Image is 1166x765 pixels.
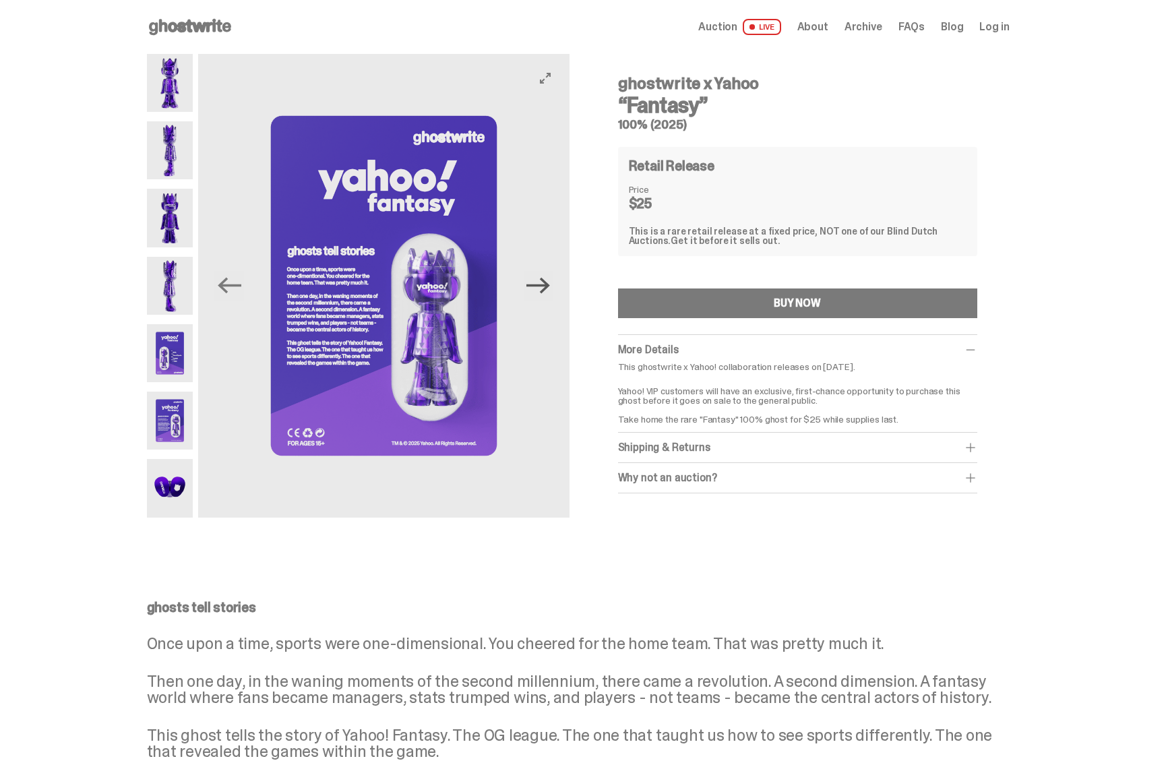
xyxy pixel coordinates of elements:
img: Yahoo-HG---2.png [147,121,193,179]
img: Yahoo-HG---6.png [147,392,193,450]
h4: ghostwrite x Yahoo [618,75,977,92]
h4: Retail Release [629,159,714,173]
button: Next [524,271,553,301]
a: Blog [941,22,963,32]
img: Yahoo-HG---3.png [147,189,193,247]
img: Yahoo-HG---4.png [147,257,193,315]
span: Get it before it sells out. [671,235,780,247]
span: Auction [698,22,737,32]
img: Yahoo-HG---1.png [147,54,193,112]
p: Yahoo! VIP customers will have an exclusive, first-chance opportunity to purchase this ghost befo... [618,377,977,424]
div: Shipping & Returns [618,441,977,454]
p: Then one day, in the waning moments of the second millennium, there came a revolution. A second d... [147,673,1010,706]
p: This ghost tells the story of Yahoo! Fantasy. The OG league. The one that taught us how to see sp... [147,727,1010,760]
button: View full-screen [537,70,553,86]
p: Once upon a time, sports were one-dimensional. You cheered for the home team. That was pretty muc... [147,636,1010,652]
p: ghosts tell stories [147,601,1010,614]
a: Log in [979,22,1009,32]
button: BUY NOW [618,288,977,318]
h5: 100% (2025) [618,119,977,131]
dt: Price [629,185,696,194]
a: Archive [845,22,882,32]
span: More Details [618,342,679,357]
a: FAQs [898,22,925,32]
div: Why not an auction? [618,471,977,485]
span: LIVE [743,19,781,35]
div: This is a rare retail release at a fixed price, NOT one of our Blind Dutch Auctions. [629,226,966,245]
p: This ghostwrite x Yahoo! collaboration releases on [DATE]. [618,362,977,371]
h3: “Fantasy” [618,94,977,116]
a: Auction LIVE [698,19,780,35]
img: Yahoo-HG---6.png [198,54,569,518]
img: Yahoo-HG---7.png [147,459,193,517]
dd: $25 [629,197,696,210]
a: About [797,22,828,32]
button: Previous [214,271,244,301]
img: Yahoo-HG---5.png [147,324,193,382]
div: BUY NOW [774,298,821,309]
